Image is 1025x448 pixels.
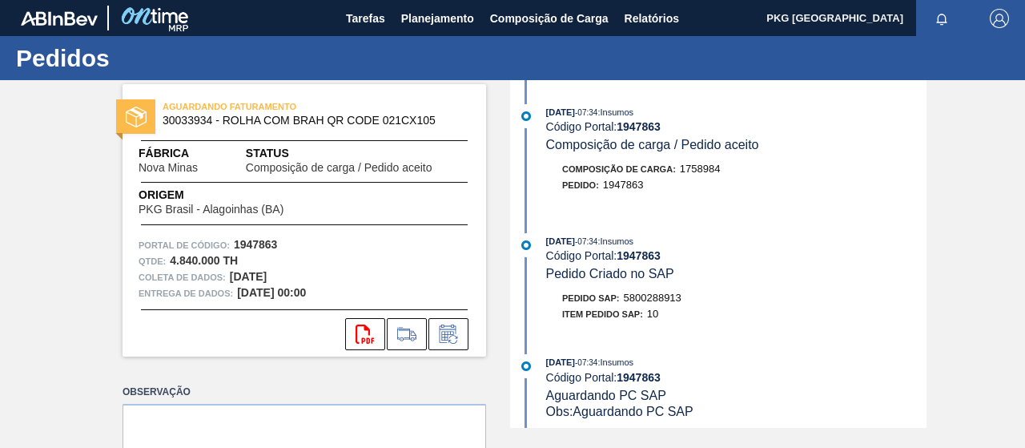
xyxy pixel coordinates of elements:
font: Portal de Código: [139,240,230,250]
font: Nova Minas [139,161,198,174]
font: Código Portal: [546,249,617,262]
font: 1947863 [617,371,661,384]
font: Pedido SAP: [562,293,620,303]
font: [DATE] 00:00 [237,286,306,299]
font: Aguardando PC SAP [546,389,666,402]
font: 1947863 [617,120,661,133]
font: - [575,237,577,246]
img: status [126,107,147,127]
font: [DATE] [546,236,575,246]
div: Ir para Composição de Carga [387,318,427,350]
font: [DATE] [546,357,575,367]
font: Insumos [600,357,633,367]
font: 1947863 [234,238,278,251]
font: Fábrica [139,147,189,159]
font: Planejamento [401,12,474,25]
font: 07:34 [577,237,597,246]
font: : [597,357,600,367]
span: 30033934 - ROLHA COM BRAH QR CODE 021CX105 [163,115,453,127]
font: : [596,180,599,190]
font: AGUARDANDO FATURAMENTO [163,102,296,111]
font: Código Portal: [546,371,617,384]
font: Código Portal: [546,120,617,133]
span: AGUARDANDO FATURAMENTO [163,99,387,115]
div: Informar alteração no pedido [428,318,468,350]
font: Composição de carga / Pedido aceito [546,138,759,151]
img: atual [521,240,531,250]
font: 1758984 [680,163,721,175]
font: : [597,107,600,117]
img: TNhmsLtSVTkK8tSr43FrP2fwEKptu5GPRR3wAAAABJRU5ErkJggg== [21,11,98,26]
font: - [575,358,577,367]
font: Aguardando PC SAP [573,405,693,418]
font: Composição de Carga [562,164,673,174]
font: Pedido Criado no SAP [546,267,674,281]
font: Pedido [562,180,596,190]
font: : [673,164,676,174]
font: 07:34 [577,108,597,117]
button: Notificações [916,7,967,30]
font: : [163,256,167,266]
font: Qtde [139,256,163,266]
font: Insumos [600,107,633,117]
font: Status [246,147,289,159]
font: 5800288913 [624,292,681,304]
img: Sair [990,9,1009,28]
font: [DATE] [230,270,267,283]
font: 4.840.000 TH [170,254,238,267]
img: atual [521,361,531,371]
font: Item pedido SAP: [562,309,643,319]
font: - [575,108,577,117]
font: Entrega de dados: [139,289,233,298]
font: Observação [123,386,191,398]
font: Insumos [600,236,633,246]
font: 07:34 [577,358,597,367]
font: Pedidos [16,45,110,71]
font: : [597,236,600,246]
font: PKG Brasil - Alagoinhas (BA) [139,203,283,216]
font: [DATE] [546,107,575,117]
font: Obs: [546,405,573,418]
img: atual [521,111,531,121]
font: 10 [647,308,658,320]
font: 30033934 - ROLHA COM BRAH QR CODE 021CX105 [163,114,436,127]
font: Origem [139,188,184,201]
div: Abrir arquivo PDF [345,318,385,350]
font: 1947863 [617,249,661,262]
font: Composição de carga / Pedido aceito [246,161,432,174]
font: 1947863 [603,179,644,191]
font: Tarefas [346,12,385,25]
font: PKG [GEOGRAPHIC_DATA] [766,12,903,24]
font: Coleta de dados: [139,272,226,282]
font: Relatórios [625,12,679,25]
font: Composição de Carga [490,12,609,25]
